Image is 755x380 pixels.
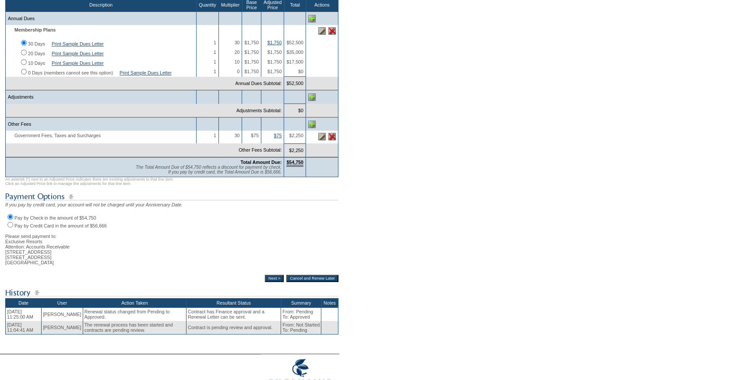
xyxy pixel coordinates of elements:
[298,69,303,74] span: $0
[14,27,56,32] b: Membership Plans
[214,50,216,55] span: 1
[6,90,197,104] td: Adjustments
[267,50,282,55] span: $1,750
[52,51,104,56] a: Print Sample Dues Letter
[251,133,259,138] span: $75
[6,117,197,131] td: Other Fees
[308,121,316,128] img: Add Other Fees line item
[52,60,104,66] a: Print Sample Dues Letter
[286,275,338,282] input: Cancel and Renew Later
[281,298,321,308] th: Summary
[286,160,303,167] span: $54,750
[267,59,282,64] span: $1,750
[286,59,303,64] span: $17,500
[42,298,83,308] th: User
[83,308,186,321] td: Renewal status changed from Pending to Approved.
[186,308,281,321] td: Contract has Finance approval and a Renewal Letter can be sent.
[244,40,259,45] span: $1,750
[308,15,316,22] img: Add Annual Dues line item
[235,59,240,64] span: 10
[6,308,42,321] td: [DATE] 11:25:00 AM
[6,298,42,308] th: Date
[186,298,281,308] th: Resultant Status
[83,298,186,308] th: Action Taken
[14,223,107,228] label: Pay by Credit Card in the amount of $56,666
[5,177,174,186] span: An asterisk (*) next to an Adjusted Price indicates there are existing adjustments to that line i...
[214,59,216,64] span: 1
[244,50,259,55] span: $1,750
[6,77,284,90] td: Annual Dues Subtotal:
[267,40,282,45] a: $1,750
[286,40,303,45] span: $52,500
[267,69,282,74] span: $1,750
[42,308,83,321] td: [PERSON_NAME]
[136,165,281,174] span: The Total Amount Due of $54,750 reflects a discount for payment by check. If you pay by credit ca...
[318,133,326,140] img: Edit this line item
[328,27,336,35] img: Delete this line item
[214,133,216,138] span: 1
[28,41,45,46] label: 30 Days
[289,133,303,138] span: $2,250
[235,133,240,138] span: 30
[237,69,239,74] span: 0
[318,27,326,35] img: Edit this line item
[281,321,321,334] td: From: Not Started To: Pending
[83,321,186,334] td: The renewal process has been started and contracts are pending review.
[14,215,96,220] label: Pay by Check in the amount of $54,750
[308,93,316,101] img: Add Adjustments line item
[214,40,216,45] span: 1
[5,287,338,298] img: subTtlHistory.gif
[274,133,282,138] a: $75
[286,50,303,55] span: $35,000
[284,143,306,157] td: $2,250
[321,298,338,308] th: Notes
[8,133,105,138] span: Government Fees, Taxes and Surcharges
[235,50,240,55] span: 20
[6,143,284,157] td: Other Fees Subtotal:
[214,69,216,74] span: 1
[284,77,306,90] td: $52,500
[28,60,45,66] label: 10 Days
[328,133,336,140] img: Delete this line item
[42,321,83,334] td: [PERSON_NAME]
[235,40,240,45] span: 30
[6,321,42,334] td: [DATE] 11:04:41 AM
[281,308,321,321] td: From: Pending To: Approved
[6,12,197,25] td: Annual Dues
[28,51,45,56] label: 20 Days
[244,59,259,64] span: $1,750
[5,228,338,265] div: Please send payment to: Exclusive Resorts Attention: Accounts Receivable [STREET_ADDRESS] [STREET...
[244,69,259,74] span: $1,750
[52,41,104,46] a: Print Sample Dues Letter
[6,104,284,117] td: Adjustments Subtotal:
[5,202,183,207] span: If you pay by credit card, your account will not be charged until your Anniversary Date.
[28,70,113,75] label: 0 Days (members cannot see this option)
[186,321,281,334] td: Contract is pending review and approval.
[265,275,284,282] input: Next >
[5,191,338,202] img: subTtlPaymentOptions.gif
[284,104,306,117] td: $0
[119,70,172,75] a: Print Sample Dues Letter
[6,157,284,177] td: Total Amount Due:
